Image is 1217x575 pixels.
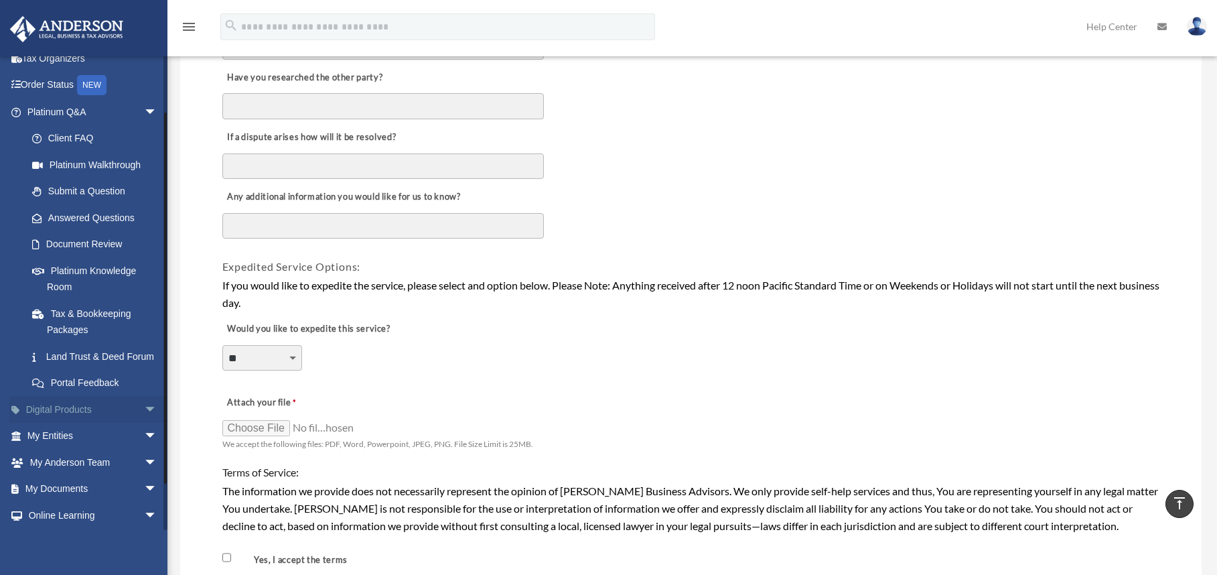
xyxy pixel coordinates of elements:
[9,529,177,556] a: Billingarrow_drop_down
[222,68,386,87] label: Have you researched the other party?
[144,529,171,556] span: arrow_drop_down
[144,476,171,503] span: arrow_drop_down
[144,449,171,476] span: arrow_drop_down
[1187,17,1207,36] img: User Pic
[144,99,171,126] span: arrow_drop_down
[144,423,171,450] span: arrow_drop_down
[19,204,177,231] a: Answered Questions
[222,393,356,412] label: Attach your file
[9,476,177,503] a: My Documentsarrow_drop_down
[9,72,177,99] a: Order StatusNEW
[224,18,238,33] i: search
[9,423,177,450] a: My Entitiesarrow_drop_down
[9,502,177,529] a: Online Learningarrow_drop_down
[181,23,197,35] a: menu
[181,19,197,35] i: menu
[222,465,1159,480] h4: Terms of Service:
[19,151,177,178] a: Platinum Walkthrough
[77,75,106,95] div: NEW
[6,16,127,42] img: Anderson Advisors Platinum Portal
[9,449,177,476] a: My Anderson Teamarrow_drop_down
[19,231,171,258] a: Document Review
[19,125,177,152] a: Client FAQ
[9,45,177,72] a: Tax Organizers
[222,439,533,449] span: We accept the following files: PDF, Word, Powerpoint, JPEG, PNG. File Size Limit is 25MB.
[19,257,177,300] a: Platinum Knowledge Room
[19,370,177,397] a: Portal Feedback
[19,300,177,343] a: Tax & Bookkeeping Packages
[144,396,171,424] span: arrow_drop_down
[222,260,361,273] span: Expedited Service Options:
[222,483,1159,534] div: The information we provide does not necessarily represent the opinion of [PERSON_NAME] Business A...
[19,343,177,370] a: Land Trust & Deed Forum
[19,178,177,205] a: Submit a Question
[222,128,400,147] label: If a dispute arises how will it be resolved?
[1171,495,1188,511] i: vertical_align_top
[222,188,464,207] label: Any additional information you would like for us to know?
[144,502,171,529] span: arrow_drop_down
[222,320,394,339] label: Would you like to expedite this service?
[9,99,177,125] a: Platinum Q&Aarrow_drop_down
[234,554,353,567] label: Yes, I accept the terms
[1165,490,1194,518] a: vertical_align_top
[9,396,177,423] a: Digital Productsarrow_drop_down
[222,277,1159,311] div: If you would like to expedite the service, please select and option below. Please Note: Anything ...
